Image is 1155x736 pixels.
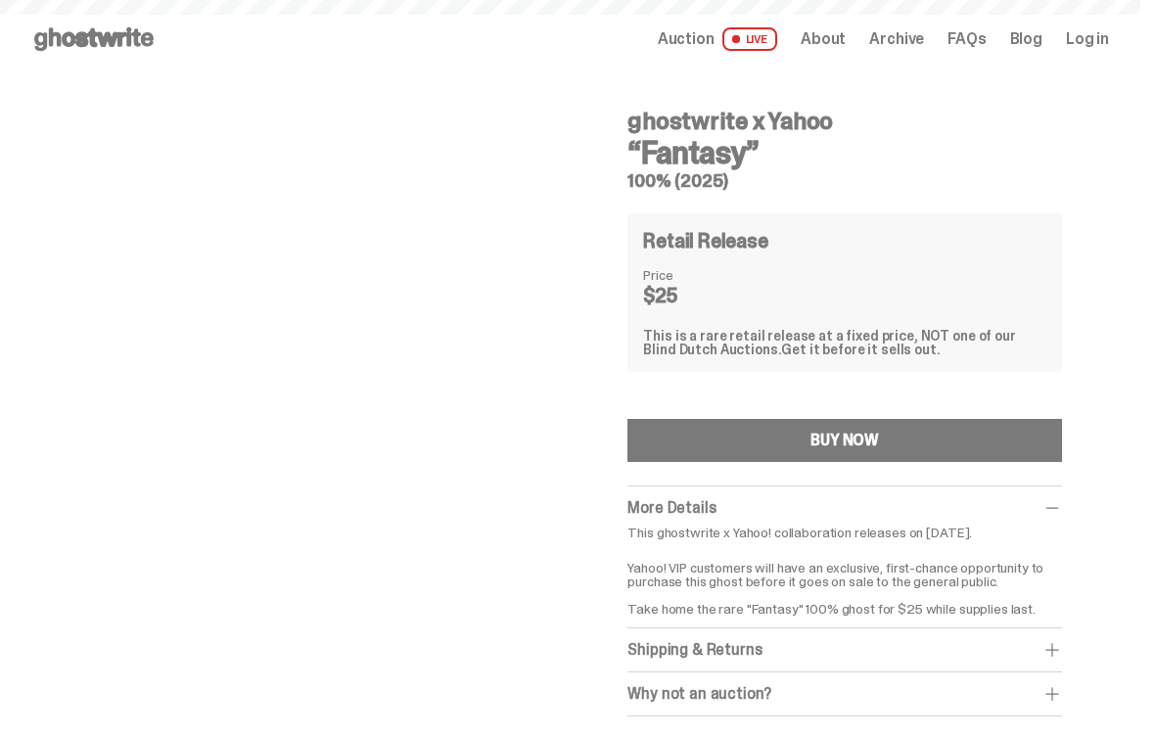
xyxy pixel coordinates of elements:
span: More Details [627,497,716,518]
p: Yahoo! VIP customers will have an exclusive, first-chance opportunity to purchase this ghost befo... [627,547,1062,616]
a: Log in [1066,31,1109,47]
a: Blog [1010,31,1042,47]
span: Auction [658,31,715,47]
div: This is a rare retail release at a fixed price, NOT one of our Blind Dutch Auctions. [643,329,1046,356]
span: LIVE [722,27,778,51]
h5: 100% (2025) [627,172,1062,190]
dt: Price [643,268,741,282]
h4: Retail Release [643,231,767,251]
button: BUY NOW [627,419,1062,462]
span: Get it before it sells out. [781,341,940,358]
h4: ghostwrite x Yahoo [627,110,1062,133]
dd: $25 [643,286,741,305]
a: FAQs [947,31,986,47]
div: Why not an auction? [627,684,1062,704]
h3: “Fantasy” [627,137,1062,168]
div: Shipping & Returns [627,640,1062,660]
p: This ghostwrite x Yahoo! collaboration releases on [DATE]. [627,526,1062,539]
a: About [801,31,846,47]
div: BUY NOW [810,433,879,448]
a: Auction LIVE [658,27,777,51]
a: Archive [869,31,924,47]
